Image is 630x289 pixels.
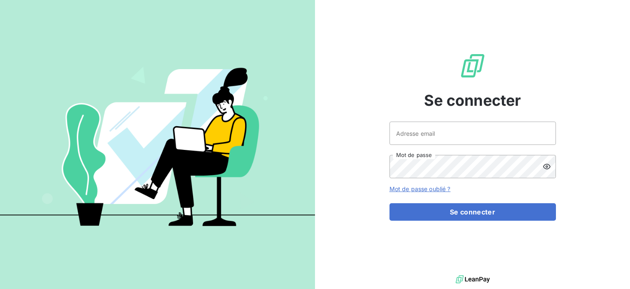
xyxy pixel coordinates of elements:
[389,185,451,192] a: Mot de passe oublié ?
[389,122,556,145] input: placeholder
[459,52,486,79] img: Logo LeanPay
[456,273,490,286] img: logo
[424,89,521,112] span: Se connecter
[389,203,556,221] button: Se connecter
